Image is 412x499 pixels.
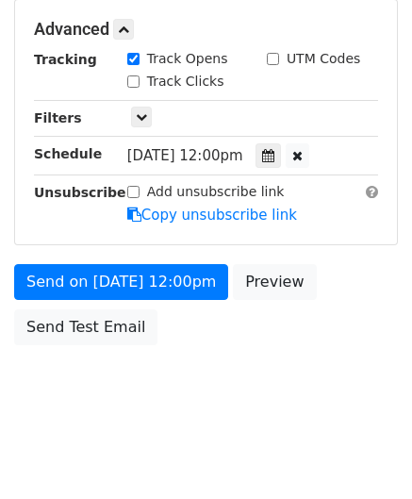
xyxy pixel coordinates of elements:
iframe: Chat Widget [318,408,412,499]
label: Add unsubscribe link [147,182,285,202]
h5: Advanced [34,19,378,40]
label: Track Opens [147,49,228,69]
span: [DATE] 12:00pm [127,147,243,164]
a: Preview [233,264,316,300]
a: Send Test Email [14,309,157,345]
a: Copy unsubscribe link [127,207,297,224]
a: Send on [DATE] 12:00pm [14,264,228,300]
label: Track Clicks [147,72,224,91]
label: UTM Codes [287,49,360,69]
strong: Schedule [34,146,102,161]
strong: Unsubscribe [34,185,126,200]
strong: Tracking [34,52,97,67]
strong: Filters [34,110,82,125]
